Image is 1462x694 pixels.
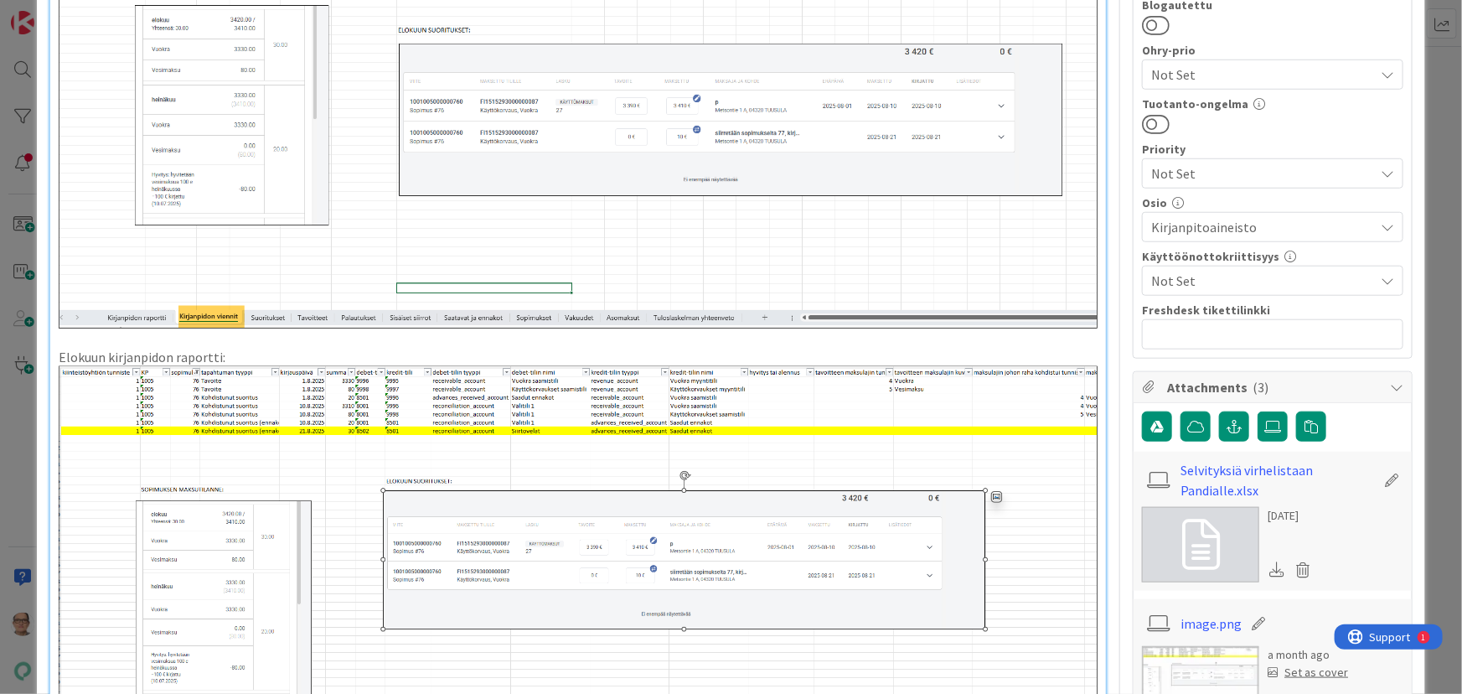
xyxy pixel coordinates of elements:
[1142,143,1403,155] div: Priority
[1268,664,1348,681] div: Set as cover
[35,3,76,23] span: Support
[1253,379,1268,396] span: ( 3 )
[1151,217,1374,237] span: Kirjanpitoaineisto
[1142,44,1403,56] div: Ohry-prio
[1167,377,1382,397] span: Attachments
[1151,162,1366,185] span: Not Set
[1151,271,1374,291] span: Not Set
[1268,507,1316,525] div: [DATE]
[1142,197,1403,209] div: Osio
[1268,646,1348,664] div: a month ago
[1181,614,1242,634] a: image.png
[1142,304,1403,316] div: Freshdesk tikettilinkki
[87,7,91,20] div: 1
[1268,559,1286,581] div: Download
[1151,63,1366,86] span: Not Set
[1142,251,1403,262] div: Käyttöönottokriittisyys
[1142,98,1403,110] div: Tuotanto-ongelma
[59,348,1098,367] p: Elokuun kirjanpidon raportti:
[1181,460,1376,500] a: Selvityksiä virhelistaan Pandialle.xlsx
